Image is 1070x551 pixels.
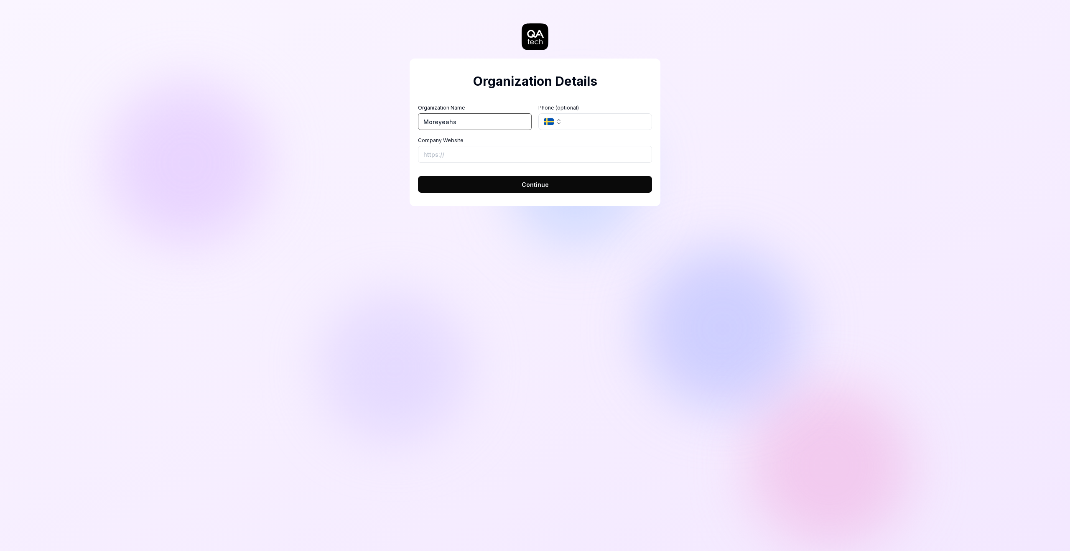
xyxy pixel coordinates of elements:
button: Continue [418,176,652,193]
label: Phone (optional) [538,104,652,112]
h2: Organization Details [418,72,652,91]
label: Company Website [418,137,652,144]
label: Organization Name [418,104,532,112]
input: https:// [418,146,652,163]
span: Continue [522,180,549,189]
